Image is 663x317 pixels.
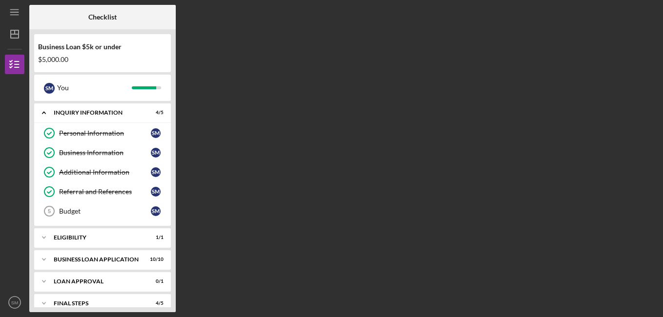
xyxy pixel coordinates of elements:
button: SM [5,293,24,312]
text: SM [11,300,18,305]
div: Business Loan $5k or under [38,43,167,51]
div: Budget [59,207,151,215]
div: 1 / 1 [146,235,164,240]
a: Personal InformationSM [39,123,166,143]
div: INQUIRY INFORMATION [54,110,139,116]
div: S M [151,148,161,158]
div: S M [151,206,161,216]
div: Personal Information [59,129,151,137]
div: S M [44,83,55,94]
b: Checklist [88,13,117,21]
a: 5BudgetSM [39,201,166,221]
a: Referral and ReferencesSM [39,182,166,201]
div: 4 / 5 [146,300,164,306]
div: BUSINESS LOAN APPLICATION [54,257,139,262]
div: Business Information [59,149,151,157]
tspan: 5 [48,208,51,214]
div: Additional Information [59,168,151,176]
div: You [57,79,132,96]
div: S M [151,167,161,177]
div: Referral and References [59,188,151,196]
div: Final Steps [54,300,139,306]
div: Loan Approval [54,278,139,284]
div: 0 / 1 [146,278,164,284]
div: Eligibility [54,235,139,240]
div: $5,000.00 [38,56,167,63]
div: 4 / 5 [146,110,164,116]
a: Additional InformationSM [39,162,166,182]
div: S M [151,187,161,197]
a: Business InformationSM [39,143,166,162]
div: 10 / 10 [146,257,164,262]
div: S M [151,128,161,138]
